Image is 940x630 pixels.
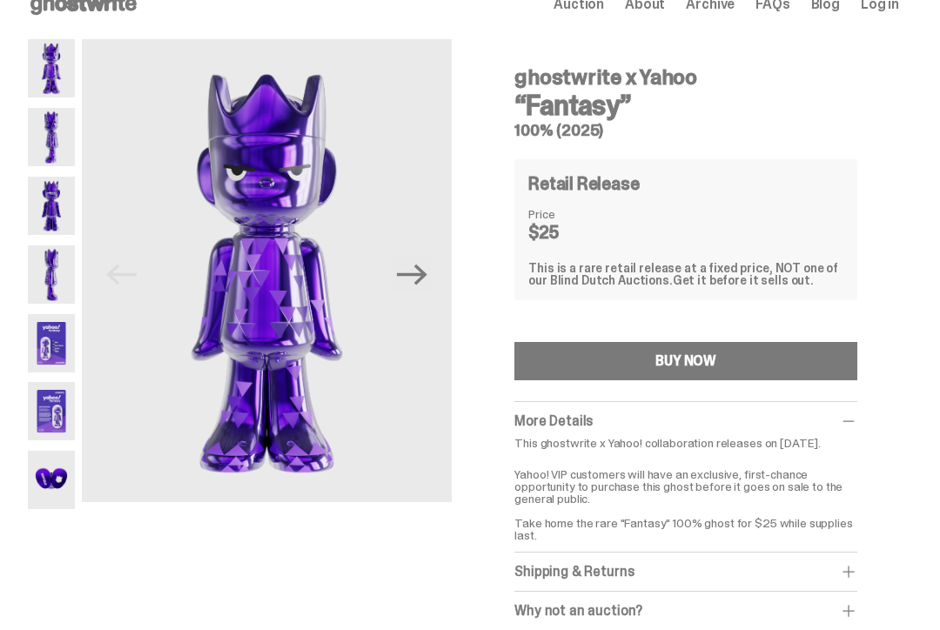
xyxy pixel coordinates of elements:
[673,272,814,288] span: Get it before it sells out.
[514,602,857,620] div: Why not an auction?
[514,91,857,119] h3: “Fantasy”
[82,39,453,502] img: Yahoo-HG---1.png
[528,224,615,241] dd: $25
[28,245,75,304] img: Yahoo-HG---4.png
[28,177,75,235] img: Yahoo-HG---3.png
[28,39,75,97] img: Yahoo-HG---1.png
[514,437,857,449] p: This ghostwrite x Yahoo! collaboration releases on [DATE].
[514,412,593,430] span: More Details
[528,175,639,192] h4: Retail Release
[28,314,75,372] img: Yahoo-HG---5.png
[514,123,857,138] h5: 100% (2025)
[528,262,843,286] div: This is a rare retail release at a fixed price, NOT one of our Blind Dutch Auctions.
[28,108,75,166] img: Yahoo-HG---2.png
[28,382,75,440] img: Yahoo-HG---6.png
[514,67,857,88] h4: ghostwrite x Yahoo
[514,456,857,541] p: Yahoo! VIP customers will have an exclusive, first-chance opportunity to purchase this ghost befo...
[393,255,431,293] button: Next
[514,563,857,580] div: Shipping & Returns
[28,451,75,509] img: Yahoo-HG---7.png
[655,354,716,368] div: BUY NOW
[528,208,615,220] dt: Price
[514,342,857,380] button: BUY NOW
